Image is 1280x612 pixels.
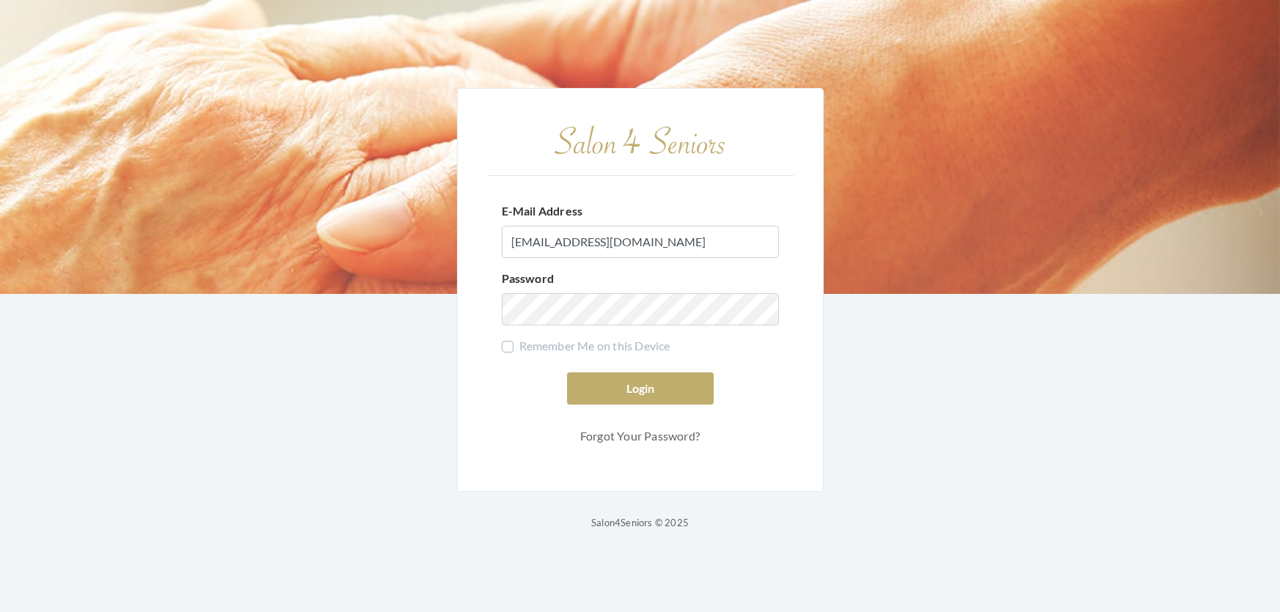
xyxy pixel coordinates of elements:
[545,118,736,163] img: Salon 4 Seniors
[591,514,689,531] p: Salon4Seniors © 2025
[502,270,555,287] label: Password
[567,422,714,450] a: Forgot Your Password?
[502,202,583,220] label: E-Mail Address
[502,337,670,355] label: Remember Me on this Device
[567,372,714,405] button: Login
[502,226,779,258] input: Enter Username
